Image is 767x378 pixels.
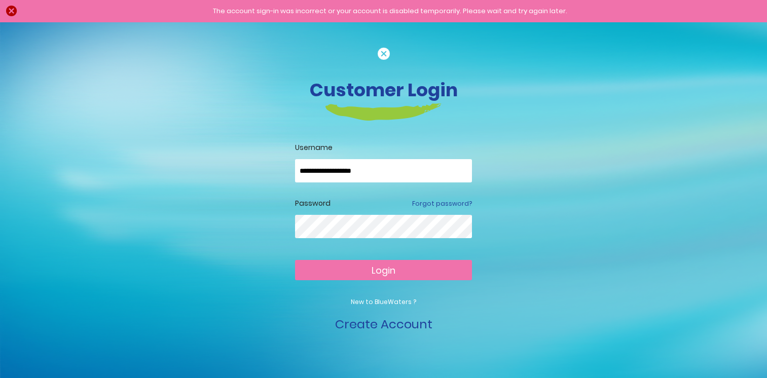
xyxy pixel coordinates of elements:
div: The account sign-in was incorrect or your account is disabled temporarily. Please wait and try ag... [23,6,757,16]
label: Username [295,142,472,153]
img: cancel [378,48,390,60]
a: Create Account [335,316,432,332]
p: New to BlueWaters ? [295,297,472,307]
h3: Customer Login [102,79,665,101]
a: Forgot password? [412,199,472,208]
img: login-heading-border.png [325,103,442,121]
button: Login [295,260,472,280]
span: Login [372,264,395,277]
label: Password [295,198,331,209]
